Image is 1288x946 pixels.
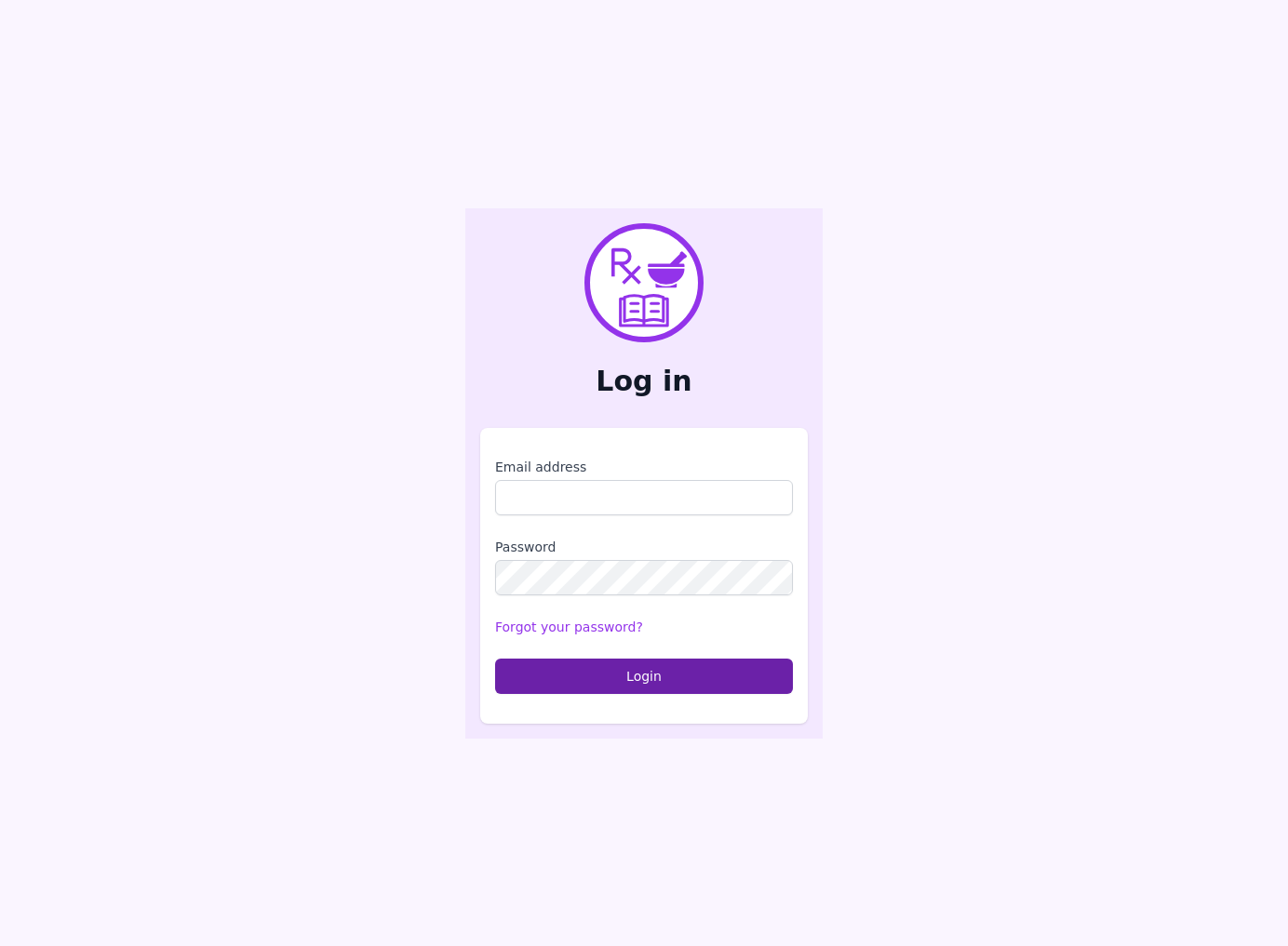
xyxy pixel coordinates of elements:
[495,458,793,476] label: Email address
[495,620,643,634] a: Forgot your password?
[584,223,704,342] img: PharmXellence Logo
[495,659,793,694] button: Login
[495,538,793,556] label: Password
[480,365,808,398] h2: Log in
